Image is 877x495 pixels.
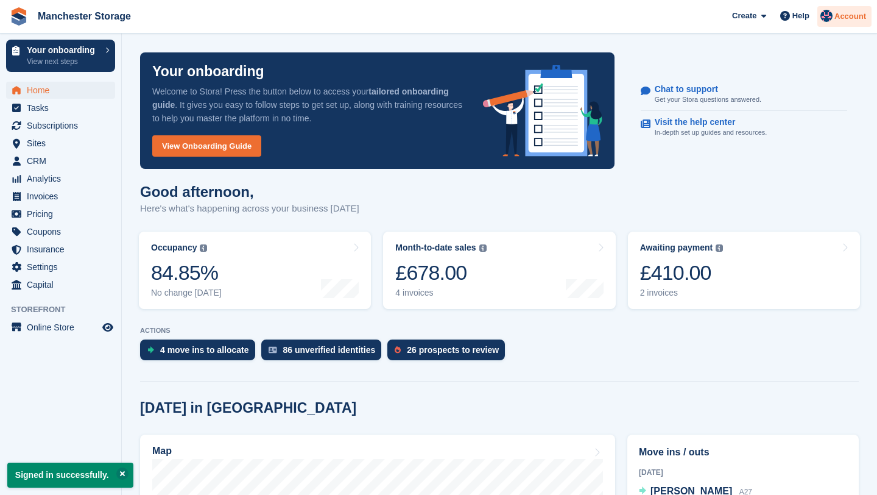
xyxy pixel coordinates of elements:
[395,243,476,253] div: Month-to-date sales
[716,244,723,252] img: icon-info-grey-7440780725fd019a000dd9b08b2336e03edf1995a4989e88bcd33f0948082b44.svg
[151,243,197,253] div: Occupancy
[27,46,99,54] p: Your onboarding
[27,258,100,276] span: Settings
[641,78,847,112] a: Chat to support Get your Stora questions answered.
[655,127,767,138] p: In-depth set up guides and resources.
[152,446,172,457] h2: Map
[6,135,115,152] a: menu
[152,85,463,125] p: Welcome to Stora! Press the button below to access your . It gives you easy to follow steps to ge...
[261,340,388,366] a: 86 unverified identities
[27,135,100,152] span: Sites
[27,319,100,336] span: Online Store
[387,340,511,366] a: 26 prospects to review
[6,117,115,134] a: menu
[27,152,100,169] span: CRM
[6,40,115,72] a: Your onboarding View next steps
[6,205,115,223] a: menu
[655,84,752,94] p: Chat to support
[283,345,376,355] div: 86 unverified identities
[640,243,713,253] div: Awaiting payment
[6,170,115,187] a: menu
[11,304,121,316] span: Storefront
[732,10,756,22] span: Create
[479,244,487,252] img: icon-info-grey-7440780725fd019a000dd9b08b2336e03edf1995a4989e88bcd33f0948082b44.svg
[27,99,100,116] span: Tasks
[655,117,758,127] p: Visit the help center
[483,65,602,157] img: onboarding-info-6c161a55d2c0e0a8cae90662b2fe09162a5109e8cc188191df67fb4f79e88e88.svg
[27,117,100,134] span: Subscriptions
[27,82,100,99] span: Home
[640,260,724,285] div: £410.00
[27,276,100,293] span: Capital
[27,223,100,240] span: Coupons
[269,346,277,354] img: verify_identity-adf6edd0f0f0b5bbfe63781bf79b02c33cf7c696d77639b501bdc392416b5a36.svg
[140,400,356,416] h2: [DATE] in [GEOGRAPHIC_DATA]
[27,170,100,187] span: Analytics
[140,183,359,200] h1: Good afternoon,
[6,188,115,205] a: menu
[655,94,761,105] p: Get your Stora questions answered.
[6,258,115,276] a: menu
[10,7,28,26] img: stora-icon-8386f47178a22dfd0bd8f6a31ec36ba5ce8667c1dd55bd0f319d3a0aa187defe.svg
[152,135,261,157] a: View Onboarding Guide
[628,232,860,309] a: Awaiting payment £410.00 2 invoices
[792,10,809,22] span: Help
[395,346,401,354] img: prospect-51fa495bee0391a8d652442698ab0144808aea92771e9ea1ae160a38d050c398.svg
[395,288,486,298] div: 4 invoices
[6,99,115,116] a: menu
[152,65,264,79] p: Your onboarding
[6,223,115,240] a: menu
[200,244,207,252] img: icon-info-grey-7440780725fd019a000dd9b08b2336e03edf1995a4989e88bcd33f0948082b44.svg
[147,346,154,354] img: move_ins_to_allocate_icon-fdf77a2bb77ea45bf5b3d319d69a93e2d87916cf1d5bf7949dd705db3b84f3ca.svg
[27,205,100,223] span: Pricing
[140,340,261,366] a: 4 move ins to allocate
[639,467,847,478] div: [DATE]
[6,82,115,99] a: menu
[641,111,847,144] a: Visit the help center In-depth set up guides and resources.
[151,288,222,298] div: No change [DATE]
[151,260,222,285] div: 84.85%
[6,241,115,258] a: menu
[140,202,359,216] p: Here's what's happening across your business [DATE]
[27,188,100,205] span: Invoices
[395,260,486,285] div: £678.00
[160,345,249,355] div: 4 move ins to allocate
[6,152,115,169] a: menu
[27,241,100,258] span: Insurance
[100,320,115,335] a: Preview store
[140,327,859,335] p: ACTIONS
[640,288,724,298] div: 2 invoices
[6,276,115,293] a: menu
[27,56,99,67] p: View next steps
[383,232,615,309] a: Month-to-date sales £678.00 4 invoices
[139,232,371,309] a: Occupancy 84.85% No change [DATE]
[33,6,136,26] a: Manchester Storage
[834,10,866,23] span: Account
[6,319,115,336] a: menu
[639,445,847,460] h2: Move ins / outs
[7,463,133,488] p: Signed in successfully.
[407,345,499,355] div: 26 prospects to review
